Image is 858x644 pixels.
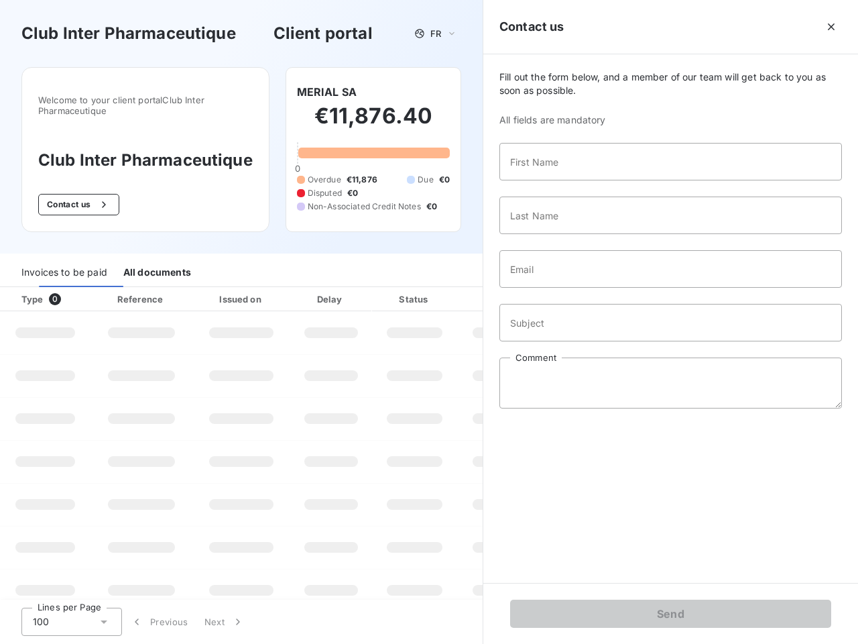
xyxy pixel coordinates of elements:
button: Contact us [38,194,119,215]
div: Issued on [195,292,288,306]
h6: MERIAL SA [297,84,357,100]
span: Disputed [308,187,342,199]
span: Non-Associated Credit Notes [308,201,421,213]
div: All documents [123,259,191,287]
div: Delay [293,292,369,306]
button: Previous [122,608,196,636]
span: €0 [347,187,358,199]
span: 100 [33,615,49,629]
div: Invoices to be paid [21,259,107,287]
span: Welcome to your client portal Club Inter Pharmaceutique [38,95,253,116]
input: placeholder [499,250,842,288]
div: Amount [460,292,546,306]
h2: €11,876.40 [297,103,450,143]
h3: Club Inter Pharmaceutique [21,21,236,46]
span: €0 [439,174,450,186]
span: Due [418,174,433,186]
div: Type [13,292,88,306]
input: placeholder [499,143,842,180]
span: 0 [49,293,61,305]
button: Send [510,600,831,628]
span: FR [430,28,441,39]
div: Reference [117,294,163,305]
span: Overdue [308,174,341,186]
span: €0 [426,201,437,213]
button: Next [196,608,253,636]
h3: Club Inter Pharmaceutique [38,148,253,172]
input: placeholder [499,197,842,234]
h3: Client portal [273,21,373,46]
h5: Contact us [499,17,564,36]
span: €11,876 [347,174,377,186]
span: Fill out the form below, and a member of our team will get back to you as soon as possible. [499,70,842,97]
div: Status [375,292,454,306]
input: placeholder [499,304,842,341]
span: All fields are mandatory [499,113,842,127]
span: 0 [295,163,300,174]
